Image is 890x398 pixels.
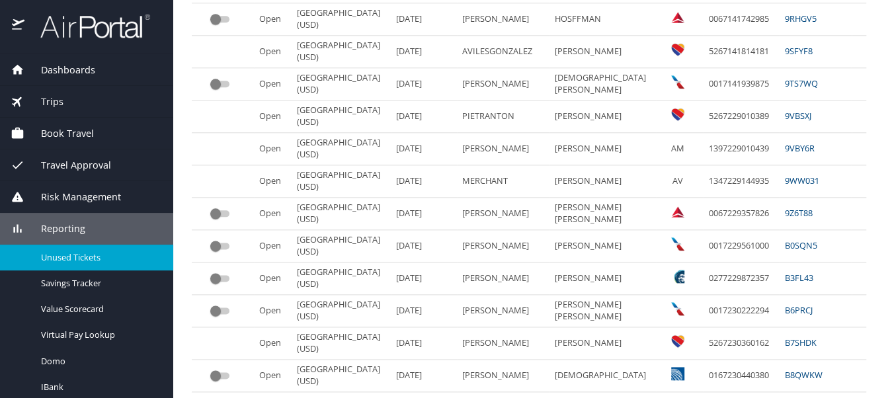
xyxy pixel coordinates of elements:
td: AVILESGONZALEZ [457,36,549,68]
img: Southwest Airlines [671,43,684,56]
td: 0017229561000 [704,230,780,262]
td: [GEOGRAPHIC_DATA] (USD) [292,100,391,133]
img: United Airlines [671,367,684,380]
td: [GEOGRAPHIC_DATA] (USD) [292,327,391,360]
span: AV [672,175,683,186]
a: B8QWKW [785,369,823,381]
td: [GEOGRAPHIC_DATA] (USD) [292,262,391,295]
td: [GEOGRAPHIC_DATA] (USD) [292,198,391,230]
td: PIETRANTON [457,100,549,133]
td: Open [254,360,292,392]
img: Delta Airlines [671,11,684,24]
td: [DATE] [391,133,457,165]
td: [DATE] [391,165,457,198]
td: HOSFFMAN [549,3,657,36]
span: Dashboards [24,63,95,77]
img: Southwest Airlines [671,108,684,121]
td: Open [254,230,292,262]
td: Open [254,100,292,133]
span: Savings Tracker [41,277,157,290]
td: 5267230360162 [704,327,780,360]
td: [DATE] [391,327,457,360]
td: [PERSON_NAME] [549,262,657,295]
td: 0067141742985 [704,3,780,36]
td: [DEMOGRAPHIC_DATA] [549,360,657,392]
td: [DATE] [391,198,457,230]
td: [PERSON_NAME] [PERSON_NAME] [549,198,657,230]
img: Alaska Airlines [671,270,684,283]
a: 9RHGV5 [785,13,817,24]
td: [DATE] [391,295,457,327]
img: American Airlines [671,237,684,251]
td: Open [254,165,292,198]
td: Open [254,327,292,360]
td: [PERSON_NAME] [457,133,549,165]
td: Open [254,295,292,327]
img: Delta Airlines [671,205,684,218]
td: [PERSON_NAME] [457,262,549,295]
td: [PERSON_NAME] [457,3,549,36]
a: B0SQN5 [785,239,817,251]
img: American Airlines [671,302,684,315]
span: Domo [41,355,157,368]
span: Value Scorecard [41,303,157,315]
span: Travel Approval [24,158,111,173]
img: icon-airportal.png [12,13,26,39]
td: [PERSON_NAME] [549,100,657,133]
td: [DATE] [391,36,457,68]
a: 9SFYF8 [785,45,813,57]
td: Open [254,3,292,36]
td: 1397229010439 [704,133,780,165]
a: 9WW031 [785,175,819,186]
img: Southwest Airlines [671,335,684,348]
td: [PERSON_NAME] [549,327,657,360]
a: 9Z6T88 [785,207,813,219]
td: [PERSON_NAME] [457,230,549,262]
td: [GEOGRAPHIC_DATA] (USD) [292,68,391,100]
span: Virtual Pay Lookup [41,329,157,341]
td: MERCHANT [457,165,549,198]
a: B3FL43 [785,272,813,284]
td: [GEOGRAPHIC_DATA] (USD) [292,295,391,327]
a: 9VBSXJ [785,110,811,122]
td: [DATE] [391,100,457,133]
td: [PERSON_NAME] [549,230,657,262]
td: [PERSON_NAME] [549,133,657,165]
td: Open [254,36,292,68]
td: Open [254,262,292,295]
td: 5267229010389 [704,100,780,133]
span: IBank [41,381,157,393]
a: B7SHDK [785,337,817,348]
img: airportal-logo.png [26,13,150,39]
td: [DATE] [391,262,457,295]
td: 0017141939875 [704,68,780,100]
a: 9TS7WQ [785,77,818,89]
img: American Airlines [671,75,684,89]
td: [DATE] [391,360,457,392]
span: Risk Management [24,190,121,204]
span: Unused Tickets [41,251,157,264]
td: [PERSON_NAME] [457,198,549,230]
td: [GEOGRAPHIC_DATA] (USD) [292,230,391,262]
a: 9VBY6R [785,142,815,154]
td: [PERSON_NAME] [549,165,657,198]
td: [GEOGRAPHIC_DATA] (USD) [292,165,391,198]
td: [DATE] [391,3,457,36]
td: Open [254,68,292,100]
td: 0067229357826 [704,198,780,230]
td: [PERSON_NAME] [457,295,549,327]
td: 5267141814181 [704,36,780,68]
td: [PERSON_NAME] [457,68,549,100]
td: [GEOGRAPHIC_DATA] (USD) [292,133,391,165]
td: 0017230222294 [704,295,780,327]
td: Open [254,198,292,230]
td: [PERSON_NAME] [549,36,657,68]
td: [GEOGRAPHIC_DATA] (USD) [292,360,391,392]
td: [GEOGRAPHIC_DATA] (USD) [292,3,391,36]
span: AM [671,142,684,154]
td: 0277229872357 [704,262,780,295]
td: [DEMOGRAPHIC_DATA][PERSON_NAME] [549,68,657,100]
span: Reporting [24,221,85,236]
td: [PERSON_NAME] [457,327,549,360]
td: [PERSON_NAME] [PERSON_NAME] [549,295,657,327]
